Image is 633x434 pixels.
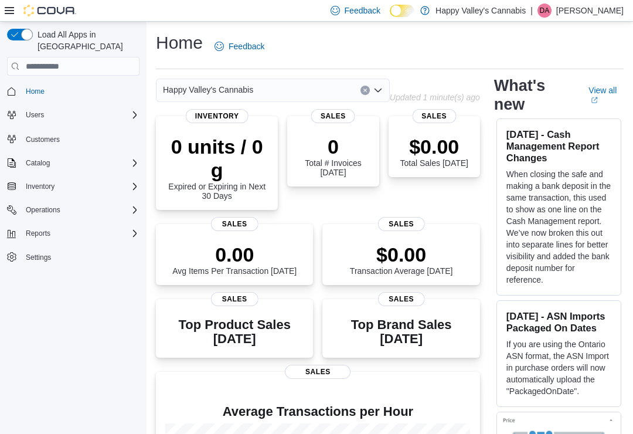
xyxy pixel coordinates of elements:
a: Home [21,84,49,99]
p: | [530,4,533,18]
span: Operations [26,205,60,215]
button: Settings [2,249,144,266]
div: Transaction Average [DATE] [350,243,453,276]
h3: [DATE] - ASN Imports Packaged On Dates [506,310,611,334]
span: Feedback [345,5,380,16]
span: Reports [26,229,50,238]
input: Dark Mode [390,5,414,17]
span: Feedback [229,40,264,52]
h3: [DATE] - Cash Management Report Changes [506,128,611,164]
span: Catalog [21,156,139,170]
span: Sales [377,217,425,231]
p: When closing the safe and making a bank deposit in the same transaction, this used to show as one... [506,168,611,286]
a: Settings [21,250,56,265]
a: Feedback [210,35,269,58]
span: Inventory [21,179,139,194]
span: Sales [412,109,456,123]
p: $0.00 [400,135,468,158]
span: Operations [21,203,139,217]
span: Inventory [186,109,249,123]
a: Customers [21,133,64,147]
span: Catalog [26,158,50,168]
div: Expired or Expiring in Next 30 Days [165,135,268,201]
p: [PERSON_NAME] [556,4,624,18]
span: Home [21,84,139,99]
span: Users [21,108,139,122]
h4: Average Transactions per Hour [165,405,471,419]
span: DA [540,4,550,18]
p: 0.00 [172,243,297,266]
p: $0.00 [350,243,453,266]
span: Settings [21,250,139,265]
button: Users [2,107,144,123]
button: Inventory [2,178,144,195]
p: If you are using the Ontario ASN format, the ASN Import in purchase orders will now automatically... [506,338,611,397]
div: Total # Invoices [DATE] [297,135,369,177]
div: David Asprey [537,4,552,18]
span: Settings [26,253,51,262]
button: Home [2,83,144,100]
button: Catalog [21,156,55,170]
span: Sales [377,292,425,306]
span: Sales [285,365,350,379]
span: Load All Apps in [GEOGRAPHIC_DATA] [33,29,139,52]
p: 0 [297,135,369,158]
svg: External link [591,97,598,104]
h3: Top Product Sales [DATE] [165,318,304,346]
span: Customers [26,135,60,144]
button: Clear input [360,86,370,95]
button: Inventory [21,179,59,194]
button: Open list of options [373,86,383,95]
p: 0 units / 0 g [165,135,268,182]
button: Catalog [2,155,144,171]
span: Sales [311,109,355,123]
button: Operations [2,202,144,218]
button: Reports [21,226,55,240]
p: Updated 1 minute(s) ago [390,93,480,102]
span: Inventory [26,182,55,191]
div: Avg Items Per Transaction [DATE] [172,243,297,276]
span: Happy Valley's Cannabis [163,83,253,97]
h1: Home [156,31,203,55]
p: Happy Valley's Cannabis [435,4,526,18]
span: Users [26,110,44,120]
img: Cova [23,5,76,16]
a: View allExternal link [588,86,624,104]
div: Total Sales [DATE] [400,135,468,168]
button: Customers [2,130,144,147]
span: Sales [211,292,258,306]
h2: What's new [494,76,574,114]
span: Home [26,87,45,96]
span: Sales [211,217,258,231]
nav: Complex example [7,78,139,296]
span: Customers [21,131,139,146]
button: Operations [21,203,65,217]
button: Reports [2,225,144,242]
h3: Top Brand Sales [DATE] [332,318,470,346]
span: Reports [21,226,139,240]
button: Users [21,108,49,122]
